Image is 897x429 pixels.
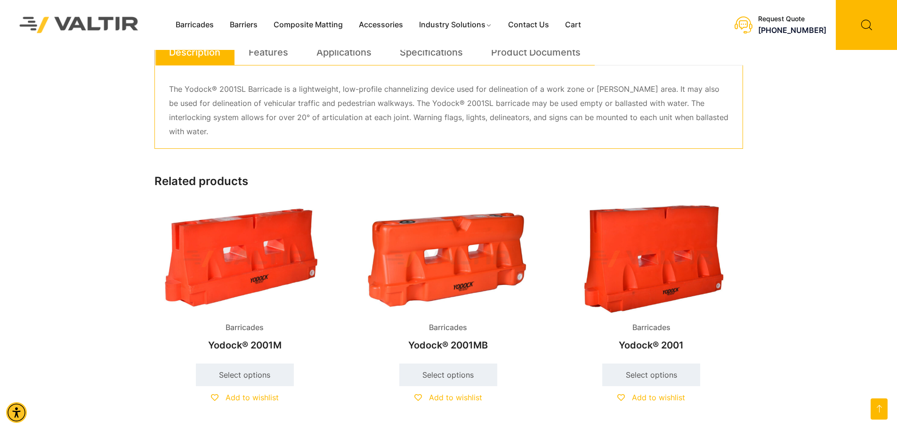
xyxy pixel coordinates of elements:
h2: Yodock® 2001M [154,335,335,356]
p: The Yodock® 2001SL Barricade is a lightweight, low-profile channelizing device used for delineati... [169,82,728,139]
a: Barriers [222,18,266,32]
a: Industry Solutions [411,18,500,32]
a: Composite Matting [266,18,351,32]
div: Accessibility Menu [6,402,27,423]
a: Add to wishlist [211,393,279,402]
a: BarricadesYodock® 2001 [561,205,742,356]
a: BarricadesYodock® 2001MB [357,205,538,356]
a: Select options for “Yodock® 2001M” [196,364,294,386]
a: Add to wishlist [414,393,482,402]
a: Barricades [168,18,222,32]
a: Select options for “Yodock® 2001MB” [399,364,497,386]
a: BarricadesYodock® 2001M [154,205,335,356]
span: Add to wishlist [429,393,482,402]
a: Specifications [400,40,463,65]
img: Barricades [154,205,335,314]
a: Select options for “Yodock® 2001” [602,364,700,386]
h2: Yodock® 2001MB [357,335,538,356]
a: Description [169,40,220,65]
a: Applications [316,40,372,65]
a: Product Documents [491,40,581,65]
a: call (888) 496-3625 [758,25,826,35]
h2: Yodock® 2001 [561,335,742,356]
span: Barricades [625,321,678,335]
img: Barricades [561,205,742,314]
div: Request Quote [758,15,826,23]
a: Add to wishlist [617,393,685,402]
img: Barricades [357,205,538,314]
a: Contact Us [500,18,557,32]
img: Valtir Rentals [7,4,151,45]
span: Add to wishlist [632,393,685,402]
span: Barricades [218,321,271,335]
a: Cart [557,18,589,32]
a: Accessories [351,18,411,32]
span: Add to wishlist [226,393,279,402]
h2: Related products [154,175,743,188]
a: Open this option [871,398,888,420]
span: Barricades [422,321,474,335]
a: Features [249,40,288,65]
